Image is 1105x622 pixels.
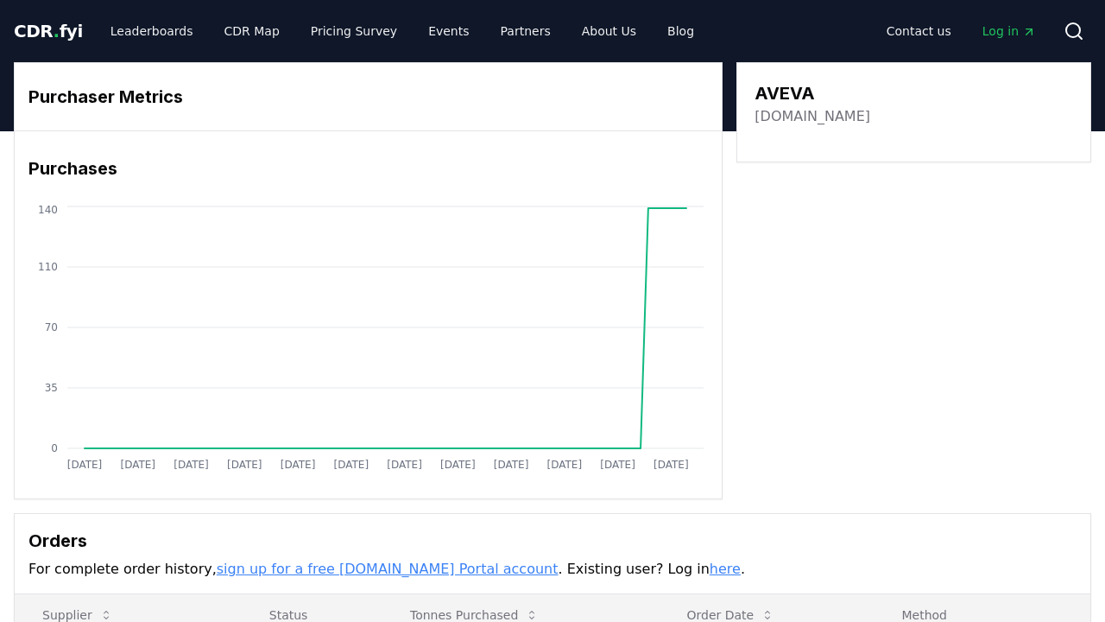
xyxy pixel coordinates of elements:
[67,459,103,471] tspan: [DATE]
[297,16,411,47] a: Pricing Survey
[14,21,83,41] span: CDR fyi
[654,459,689,471] tspan: [DATE]
[97,16,708,47] nav: Main
[873,16,965,47] a: Contact us
[755,106,870,127] a: [DOMAIN_NAME]
[28,84,708,110] h3: Purchaser Metrics
[281,459,316,471] tspan: [DATE]
[14,19,83,43] a: CDR.fyi
[982,22,1036,40] span: Log in
[414,16,483,47] a: Events
[547,459,583,471] tspan: [DATE]
[38,204,58,216] tspan: 140
[710,561,741,577] a: here
[97,16,207,47] a: Leaderboards
[54,21,60,41] span: .
[45,382,58,394] tspan: 35
[38,261,58,273] tspan: 110
[600,459,635,471] tspan: [DATE]
[120,459,155,471] tspan: [DATE]
[654,16,708,47] a: Blog
[873,16,1050,47] nav: Main
[755,80,870,106] h3: AVEVA
[227,459,262,471] tspan: [DATE]
[174,459,209,471] tspan: [DATE]
[28,528,1077,554] h3: Orders
[568,16,650,47] a: About Us
[28,155,708,181] h3: Purchases
[487,16,565,47] a: Partners
[969,16,1050,47] a: Log in
[494,459,529,471] tspan: [DATE]
[217,561,559,577] a: sign up for a free [DOMAIN_NAME] Portal account
[211,16,294,47] a: CDR Map
[334,459,369,471] tspan: [DATE]
[51,442,58,454] tspan: 0
[440,459,476,471] tspan: [DATE]
[28,559,1077,580] p: For complete order history, . Existing user? Log in .
[45,321,58,333] tspan: 70
[387,459,422,471] tspan: [DATE]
